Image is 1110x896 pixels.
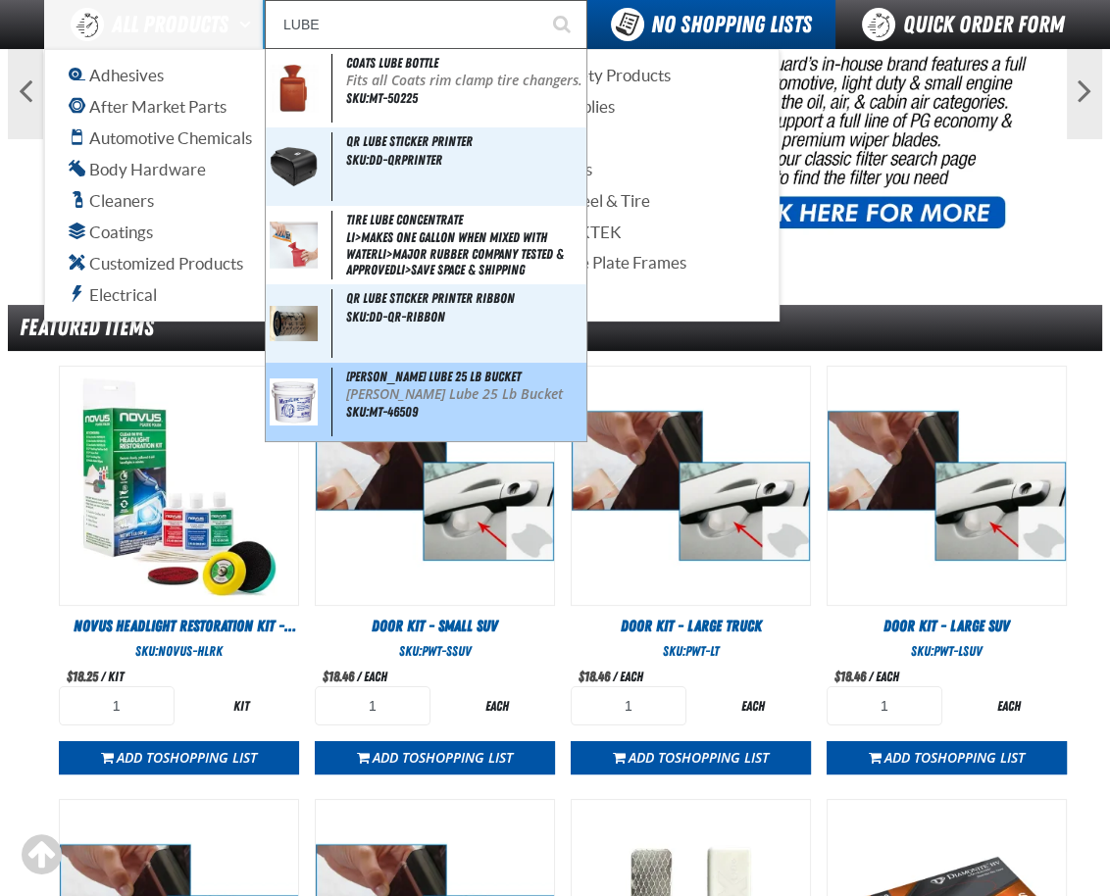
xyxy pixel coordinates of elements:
span: $18.25 [67,669,98,684]
span: QR Lube Sticker Printer [346,133,473,149]
span: each [876,669,899,684]
span: No Shopping Lists [651,11,812,38]
span: Door Kit - Large SUV [883,617,1010,635]
span: PWT-SSUV [422,643,472,659]
button: Add toShopping List [315,741,555,774]
ul: li>Makes one gallon when mixed with waterli>Major rubber company tested & approvedli>Save space &... [346,229,582,377]
: View Details of the Door Kit - Small SUV [316,367,554,605]
span: $18.46 [323,669,354,684]
span: Adhesives [69,66,164,84]
img: 5b11589f194f7611828510-myers_tire-46509_6.jpg [270,378,318,426]
span: Coats Lube Bottle [346,55,438,71]
span: Electrical [69,285,157,304]
a: Novus Headlight Restoration Kit - Nexemo [59,616,299,637]
span: / [357,669,361,684]
span: each [364,669,387,684]
div: each [440,697,556,716]
img: Door Kit - Large Truck [572,367,810,605]
img: 5b11589f4163e092309056-coats_bottle_6.jpg [270,65,318,113]
span: SKU:MT-46509 [346,404,418,420]
span: each [620,669,643,684]
span: Add to [373,748,513,767]
span: Tire Lube Concentrate [346,212,463,227]
img: 63befc00749ab771189072-xp-H400-barcode-label-printer.png [270,143,318,191]
div: SKU: [59,642,299,661]
span: Door Kit - Small SUV [372,617,498,635]
: View Details of the Door Kit - Large Truck [572,367,810,605]
input: Product Quantity [827,686,942,725]
a: Door Kit - Large SUV [827,616,1067,637]
span: Shopping List [419,748,513,767]
span: SKU:DD-QR-RIBBON [346,309,445,324]
span: / [613,669,617,684]
span: Novus Headlight Restoration Kit - Nexemo [74,617,296,657]
div: Featured Items [8,305,1102,351]
span: PWT-LSUV [933,643,983,659]
span: Safety Products [535,66,671,84]
img: Door Kit - Small SUV [316,367,554,605]
span: All Products [112,7,228,42]
span: SKU:MT-50225 [346,90,418,106]
span: / [101,669,105,684]
a: Door Kit - Small SUV [315,616,555,637]
span: kit [108,669,124,684]
span: / [869,669,873,684]
span: Body Hardware [69,160,206,178]
span: Shopping List [931,748,1025,767]
span: Door Kit - Large Truck [621,617,762,635]
button: Next [1067,41,1102,139]
span: [PERSON_NAME] Lube 25 Lb Bucket [346,369,521,384]
span: Coatings [69,223,153,241]
input: Product Quantity [571,686,686,725]
span: NOVUS-HLRK [158,643,223,659]
span: Automotive Chemicals [69,128,252,147]
span: After Market Parts [69,97,227,116]
span: QR Lube Sticker Printer Ribbon [346,290,515,306]
p: [PERSON_NAME] Lube 25 Lb Bucket [346,386,582,403]
span: Shopping List [675,748,769,767]
span: $18.46 [834,669,866,684]
: View Details of the Novus Headlight Restoration Kit - Nexemo [60,367,298,605]
span: Cleaners [69,191,154,210]
span: Add to [884,748,1025,767]
img: 646fa139bb9cd653403871-QR-Lube-Printer-Ribbon.JPG [270,306,318,342]
div: SKU: [827,642,1067,661]
p: Fits all Coats rim clamp tire changers. [346,73,582,89]
div: SKU: [315,642,555,661]
span: SKU:DD-QRPrinter [346,152,442,168]
img: Novus Headlight Restoration Kit - Nexemo [60,367,298,605]
span: Add to [629,748,769,767]
span: Add to [117,748,257,767]
img: Door Kit - Large SUV [828,367,1066,605]
div: SKU: [571,642,811,661]
div: kit [184,697,300,716]
span: PWT-LT [685,643,719,659]
span: Customized Products [69,254,243,273]
div: each [952,697,1068,716]
button: Add toShopping List [59,741,299,774]
div: Scroll to the top [20,833,63,876]
button: Add toShopping List [827,741,1067,774]
span: License Plate Frames [535,253,686,272]
input: Product Quantity [59,686,175,725]
span: Wheel & Tire [535,191,650,210]
: View Details of the Door Kit - Large SUV [828,367,1066,605]
button: Add toShopping List [571,741,811,774]
a: Door Kit - Large Truck [571,616,811,637]
button: Previous [8,41,43,139]
input: Product Quantity [315,686,430,725]
div: each [696,697,812,716]
span: Shopping List [163,748,257,767]
img: 5b11589f1d611846238490-46588.jpg [270,222,318,270]
span: $18.46 [579,669,610,684]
